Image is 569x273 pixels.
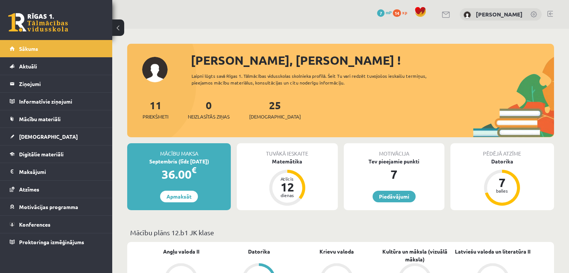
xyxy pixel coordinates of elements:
a: 0Neizlasītās ziņas [188,98,230,120]
div: Tev pieejamie punkti [344,157,444,165]
span: mP [386,9,392,15]
span: xp [402,9,407,15]
a: Ziņojumi [10,75,103,92]
div: Mācību maksa [127,143,231,157]
legend: Ziņojumi [19,75,103,92]
div: dienas [276,193,299,197]
a: Latviešu valoda un literatūra II [455,248,530,255]
a: Datorika 7 balles [450,157,554,207]
span: Digitālie materiāli [19,151,64,157]
div: Pēdējā atzīme [450,143,554,157]
span: 7 [377,9,385,17]
div: Septembris (līdz [DATE]) [127,157,231,165]
div: balles [491,188,513,193]
a: [PERSON_NAME] [476,10,523,18]
a: Apmaksāt [160,191,198,202]
img: Madars Fiļencovs [464,11,471,19]
a: Piedāvājumi [373,191,416,202]
div: Laipni lūgts savā Rīgas 1. Tālmācības vidusskolas skolnieka profilā. Šeit Tu vari redzēt tuvojošo... [192,73,448,86]
span: [DEMOGRAPHIC_DATA] [19,133,78,140]
span: Atzīmes [19,186,39,193]
span: Sākums [19,45,38,52]
div: 7 [491,177,513,188]
a: Angļu valoda II [163,248,199,255]
div: Tuvākā ieskaite [237,143,337,157]
a: Kultūra un māksla (vizuālā māksla) [376,248,454,263]
span: Konferences [19,221,51,228]
span: Priekšmeti [143,113,168,120]
div: 12 [276,181,299,193]
div: Motivācija [344,143,444,157]
a: Digitālie materiāli [10,145,103,163]
a: Mācību materiāli [10,110,103,128]
div: 7 [344,165,444,183]
span: € [192,165,196,175]
a: 11Priekšmeti [143,98,168,120]
span: Proktoringa izmēģinājums [19,239,84,245]
div: 36.00 [127,165,231,183]
a: Rīgas 1. Tālmācības vidusskola [8,13,68,32]
a: 7 mP [377,9,392,15]
span: [DEMOGRAPHIC_DATA] [249,113,301,120]
a: Informatīvie ziņojumi [10,93,103,110]
a: Datorika [248,248,270,255]
legend: Informatīvie ziņojumi [19,93,103,110]
span: Aktuāli [19,63,37,70]
p: Mācību plāns 12.b1 JK klase [130,227,551,237]
div: Datorika [450,157,554,165]
div: [PERSON_NAME], [PERSON_NAME] ! [191,51,554,69]
span: Neizlasītās ziņas [188,113,230,120]
a: Atzīmes [10,181,103,198]
span: Motivācijas programma [19,203,78,210]
legend: Maksājumi [19,163,103,180]
a: [DEMOGRAPHIC_DATA] [10,128,103,145]
a: 25[DEMOGRAPHIC_DATA] [249,98,301,120]
a: Proktoringa izmēģinājums [10,233,103,251]
a: Konferences [10,216,103,233]
div: Matemātika [237,157,337,165]
a: Matemātika Atlicis 12 dienas [237,157,337,207]
a: Maksājumi [10,163,103,180]
span: 14 [393,9,401,17]
a: Motivācijas programma [10,198,103,215]
a: Krievu valoda [319,248,354,255]
div: Atlicis [276,177,299,181]
a: Aktuāli [10,58,103,75]
a: 14 xp [393,9,411,15]
a: Sākums [10,40,103,57]
span: Mācību materiāli [19,116,61,122]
